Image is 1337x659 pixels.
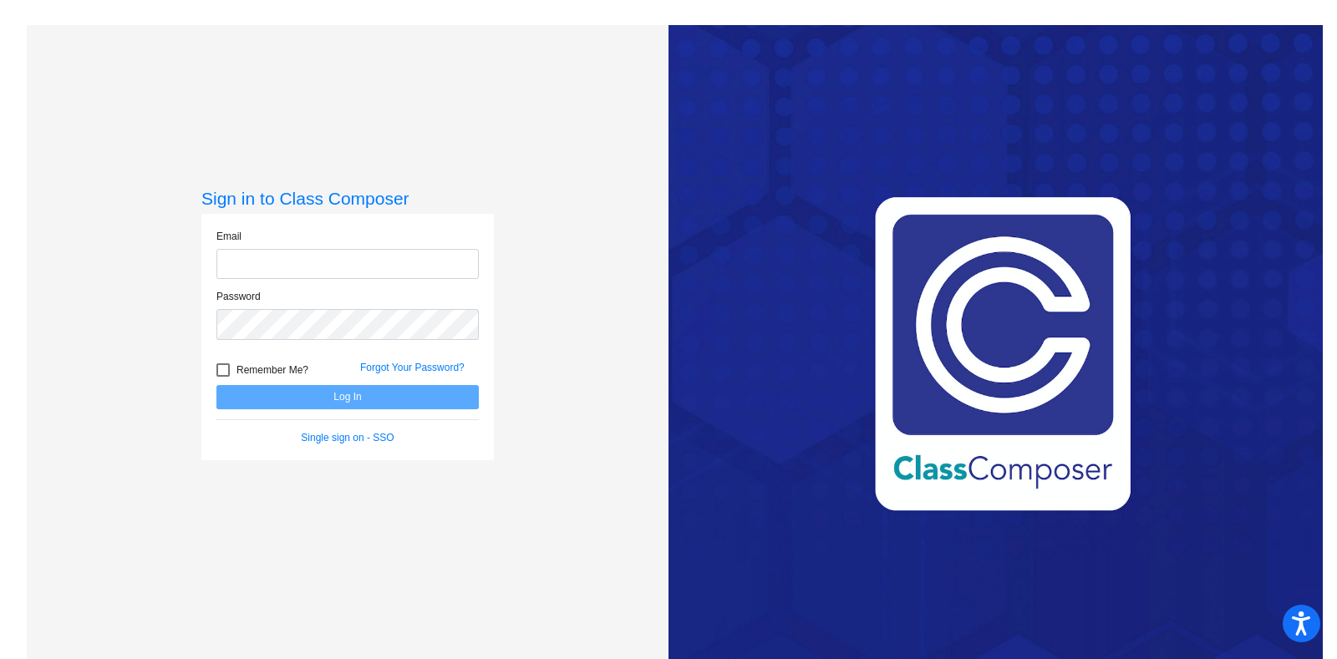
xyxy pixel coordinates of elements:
[236,360,308,380] span: Remember Me?
[216,229,241,244] label: Email
[301,432,394,444] a: Single sign on - SSO
[216,385,479,409] button: Log In
[216,289,261,304] label: Password
[201,188,494,209] h3: Sign in to Class Composer
[360,362,465,373] a: Forgot Your Password?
